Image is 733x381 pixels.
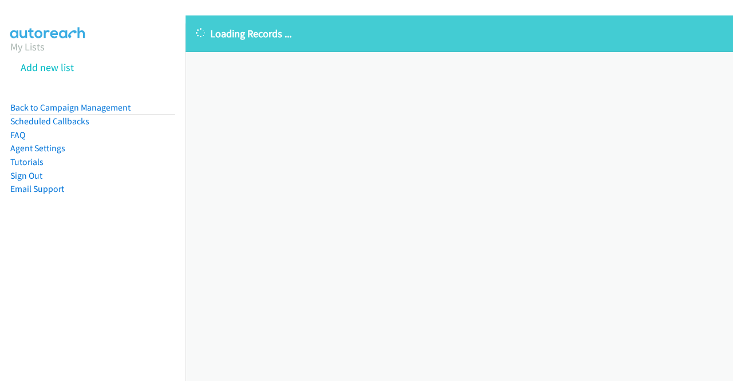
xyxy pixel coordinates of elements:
a: Add new list [21,61,74,74]
a: Sign Out [10,170,42,181]
a: Tutorials [10,156,44,167]
a: Agent Settings [10,143,65,154]
a: My Lists [10,40,45,53]
p: Loading Records ... [196,26,723,41]
a: Scheduled Callbacks [10,116,89,127]
a: Back to Campaign Management [10,102,131,113]
a: FAQ [10,129,25,140]
a: Email Support [10,183,64,194]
